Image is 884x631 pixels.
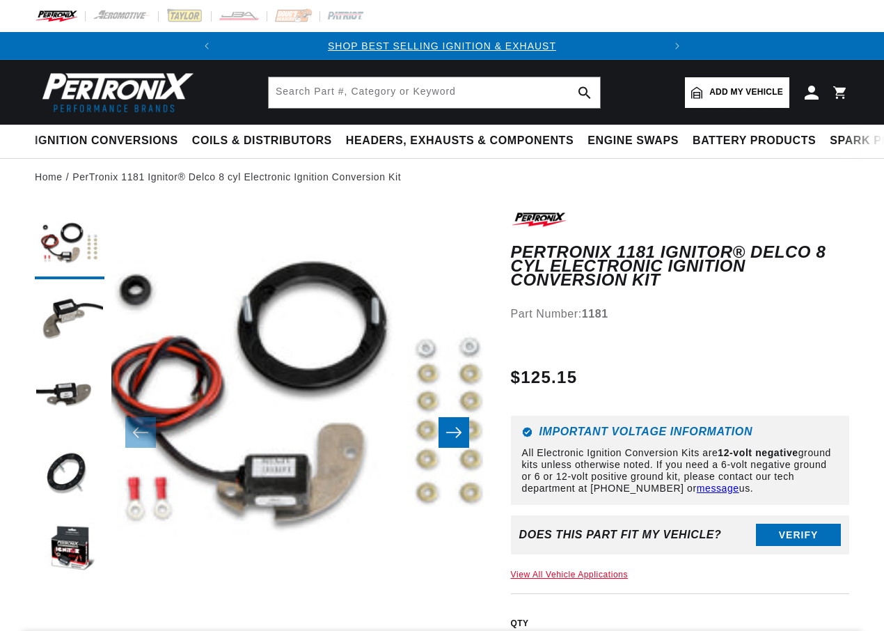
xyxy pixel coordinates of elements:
[328,40,556,52] a: SHOP BEST SELLING IGNITION & EXHAUST
[519,529,722,541] div: Does This part fit My vehicle?
[663,32,691,60] button: Translation missing: en.sections.announcements.next_announcement
[185,125,339,157] summary: Coils & Distributors
[35,210,104,279] button: Load image 1 in gallery view
[522,447,839,494] p: All Electronic Ignition Conversion Kits are ground kits unless otherwise noted. If you need a 6-v...
[35,516,104,586] button: Load image 5 in gallery view
[35,363,104,433] button: Load image 3 in gallery view
[269,77,600,108] input: Search Part #, Category or Keyword
[709,86,783,99] span: Add my vehicle
[693,134,816,148] span: Battery Products
[35,169,849,185] nav: breadcrumbs
[685,77,789,108] a: Add my vehicle
[581,125,686,157] summary: Engine Swaps
[511,305,850,323] div: Part Number:
[72,169,401,185] a: PerTronix 1181 Ignitor® Delco 8 cyl Electronic Ignition Conversion Kit
[346,134,574,148] span: Headers, Exhausts & Components
[35,134,178,148] span: Ignition Conversions
[35,286,104,356] button: Load image 2 in gallery view
[511,365,578,390] span: $125.15
[587,134,679,148] span: Engine Swaps
[686,125,823,157] summary: Battery Products
[439,417,469,448] button: Slide right
[125,417,156,448] button: Slide left
[35,169,63,185] a: Home
[582,308,608,320] strong: 1181
[511,618,850,630] label: QTY
[192,134,332,148] span: Coils & Distributors
[718,447,798,458] strong: 12-volt negative
[697,483,739,494] a: message
[193,32,221,60] button: Translation missing: en.sections.announcements.previous_announcement
[35,125,185,157] summary: Ignition Conversions
[35,439,104,509] button: Load image 4 in gallery view
[569,77,600,108] button: search button
[221,38,663,54] div: Announcement
[339,125,581,157] summary: Headers, Exhausts & Components
[221,38,663,54] div: 1 of 2
[511,570,629,579] a: View All Vehicle Applications
[511,245,850,288] h1: PerTronix 1181 Ignitor® Delco 8 cyl Electronic Ignition Conversion Kit
[756,524,841,546] button: Verify
[522,427,839,437] h6: Important Voltage Information
[35,68,195,116] img: Pertronix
